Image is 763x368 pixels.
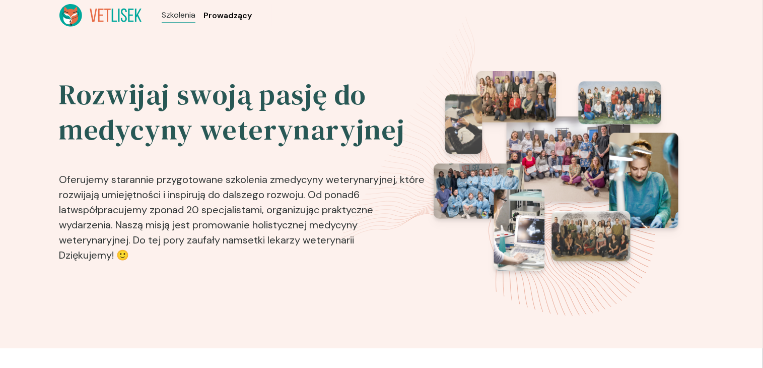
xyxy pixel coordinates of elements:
b: ponad 20 specjalistami [155,203,262,216]
a: Szkolenia [162,9,195,21]
p: Oferujemy starannie przygotowane szkolenia z , które rozwijają umiejętności i inspirują do dalsze... [59,156,427,267]
a: Prowadzący [203,10,252,22]
img: eventsPhotosRoll2.png [434,71,678,271]
b: medycyny weterynaryjnej [275,173,396,186]
h2: Rozwijaj swoją pasję do medycyny weterynaryjnej [59,77,427,148]
b: setki lekarzy weterynarii [243,233,355,247]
